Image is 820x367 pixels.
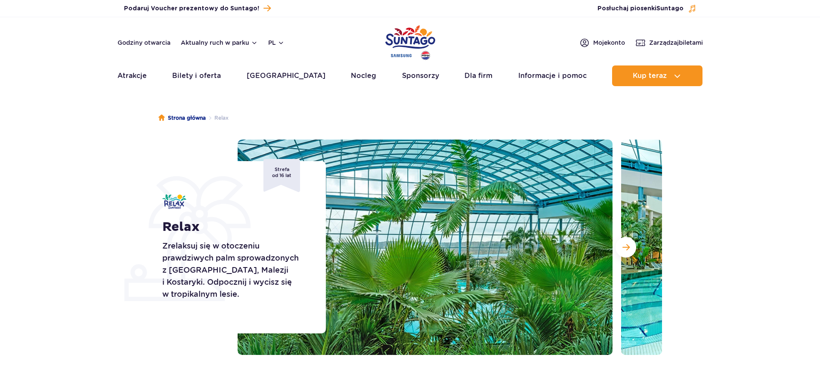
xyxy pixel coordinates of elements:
[247,65,325,86] a: [GEOGRAPHIC_DATA]
[158,114,206,122] a: Strona główna
[597,4,696,13] button: Posłuchaj piosenkiSuntago
[124,3,271,14] a: Podaruj Voucher prezentowy do Suntago!
[518,65,587,86] a: Informacje i pomoc
[351,65,376,86] a: Nocleg
[593,38,625,47] span: Moje konto
[118,65,147,86] a: Atrakcje
[118,38,170,47] a: Godziny otwarcia
[263,159,300,192] span: Strefa od 16 lat
[172,65,221,86] a: Bilety i oferta
[162,240,306,300] p: Zrelaksuj się w otoczeniu prawdziwych palm sprowadzonych z [GEOGRAPHIC_DATA], Malezji i Kostaryki...
[162,194,186,209] img: Relax
[612,65,702,86] button: Kup teraz
[385,22,435,61] a: Park of Poland
[597,4,684,13] span: Posłuchaj piosenki
[268,38,285,47] button: pl
[635,37,703,48] a: Zarządzajbiletami
[616,237,636,258] button: Następny slajd
[656,6,684,12] span: Suntago
[181,39,258,46] button: Aktualny ruch w parku
[464,65,492,86] a: Dla firm
[162,219,306,235] h1: Relax
[649,38,703,47] span: Zarządzaj biletami
[579,37,625,48] a: Mojekonto
[633,72,667,80] span: Kup teraz
[206,114,229,122] li: Relax
[402,65,439,86] a: Sponsorzy
[124,4,259,13] span: Podaruj Voucher prezentowy do Suntago!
